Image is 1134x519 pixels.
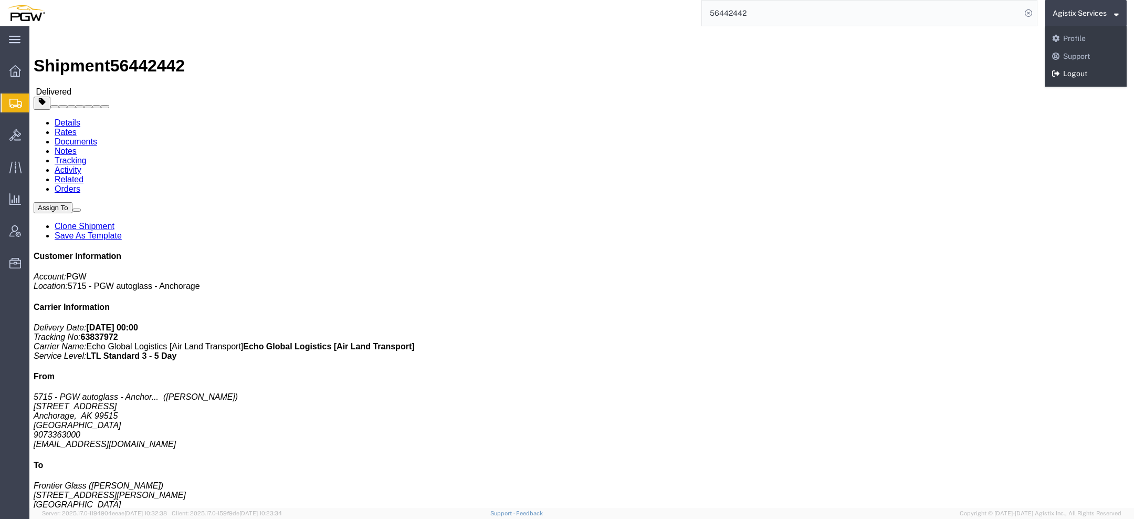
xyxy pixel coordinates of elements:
[172,510,282,516] span: Client: 2025.17.0-159f9de
[29,26,1134,508] iframe: FS Legacy Container
[239,510,282,516] span: [DATE] 10:23:34
[702,1,1021,26] input: Search for shipment number, reference number
[960,509,1121,518] span: Copyright © [DATE]-[DATE] Agistix Inc., All Rights Reserved
[1045,65,1127,83] a: Logout
[42,510,167,516] span: Server: 2025.17.0-1194904eeae
[1045,30,1127,48] a: Profile
[7,5,45,21] img: logo
[1045,48,1127,66] a: Support
[516,510,543,516] a: Feedback
[1052,7,1119,19] button: Agistix Services
[490,510,517,516] a: Support
[124,510,167,516] span: [DATE] 10:32:38
[1053,7,1107,19] span: Agistix Services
